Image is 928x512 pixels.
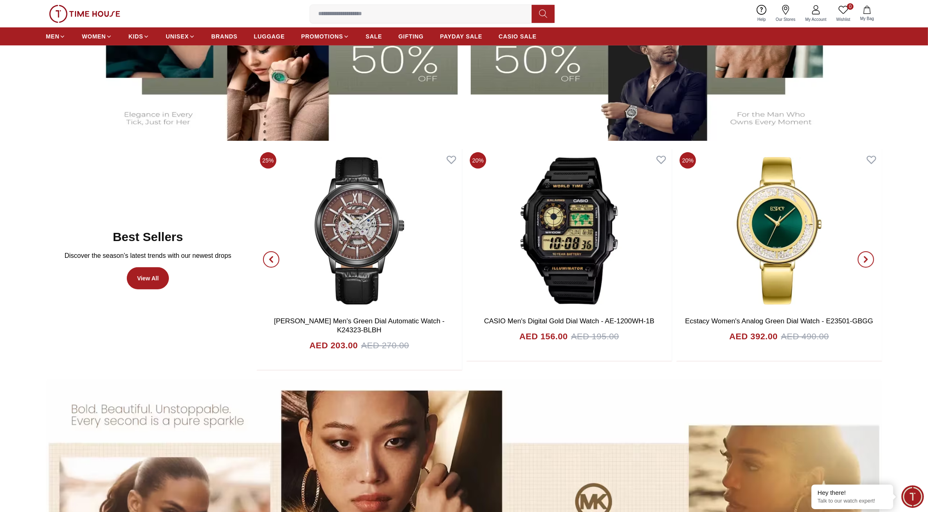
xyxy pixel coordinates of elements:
[49,5,120,23] img: ...
[310,339,358,352] h4: AED 203.00
[256,149,462,313] img: Kenneth Scott Men's Green Dial Automatic Watch - K24323-BLBH
[855,4,879,23] button: My Bag
[499,29,537,44] a: CASIO SALE
[847,3,854,10] span: 0
[361,339,409,352] span: AED 270.00
[113,230,183,244] h2: Best Sellers
[128,32,143,41] span: KIDS
[781,330,829,343] span: AED 490.00
[127,267,169,289] a: View All
[753,3,771,24] a: Help
[440,32,482,41] span: PAYDAY SALE
[46,32,59,41] span: MEN
[254,32,285,41] span: LUGGAGE
[467,149,672,313] img: CASIO Men's Digital Gold Dial Watch - AE-1200WH-1B
[676,149,882,313] img: Ecstacy Women's Analog Green Dial Watch - E23501-GBGG
[470,152,486,169] span: 20%
[440,29,482,44] a: PAYDAY SALE
[46,29,65,44] a: MEN
[128,29,149,44] a: KIDS
[802,16,830,23] span: My Account
[818,498,887,505] p: Talk to our watch expert!
[82,32,106,41] span: WOMEN
[166,32,189,41] span: UNISEX
[685,317,873,325] a: Ecstacy Women's Analog Green Dial Watch - E23501-GBGG
[499,32,537,41] span: CASIO SALE
[818,489,887,497] div: Hey there!
[857,16,877,22] span: My Bag
[771,3,800,24] a: Our Stores
[211,29,238,44] a: BRANDS
[166,29,195,44] a: UNISEX
[773,16,799,23] span: Our Stores
[301,29,349,44] a: PROMOTIONS
[301,32,343,41] span: PROMOTIONS
[519,330,568,343] h4: AED 156.00
[65,251,231,261] p: Discover the season’s latest trends with our newest drops
[729,330,777,343] h4: AED 392.00
[484,317,654,325] a: CASIO Men's Digital Gold Dial Watch - AE-1200WH-1B
[211,32,238,41] span: BRANDS
[82,29,112,44] a: WOMEN
[274,317,445,334] a: [PERSON_NAME] Men's Green Dial Automatic Watch - K24323-BLBH
[831,3,855,24] a: 0Wishlist
[366,29,382,44] a: SALE
[680,152,696,169] span: 20%
[398,29,424,44] a: GIFTING
[254,29,285,44] a: LUGGAGE
[754,16,769,23] span: Help
[901,485,924,508] div: Chat Widget
[366,32,382,41] span: SALE
[398,32,424,41] span: GIFTING
[833,16,854,23] span: Wishlist
[571,330,619,343] span: AED 195.00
